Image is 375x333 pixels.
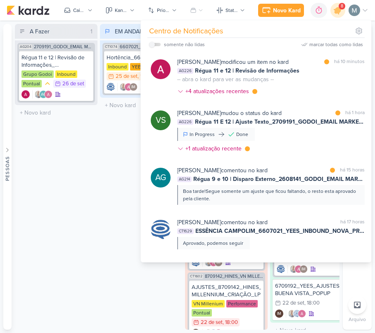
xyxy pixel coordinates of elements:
div: Criador(a): Alessandra Gomes [21,90,30,98]
img: Alessandra Gomes [209,258,218,267]
img: Mariana Amorim [349,5,360,16]
img: Caroline Traven De Andrade [151,220,171,239]
div: Grupo Godoi [21,70,54,78]
div: mudou o status do kard [177,109,282,117]
span: 8 [341,3,343,9]
div: , 18:00 [138,74,153,79]
div: Aline Gimenez Graciano [151,168,171,188]
div: , 18:00 [304,300,320,306]
div: Pessoas [4,156,11,181]
div: Colaboradores: Iara Santos, Caroline Traven De Andrade, Alessandra Gomes [286,310,306,318]
div: 22 de set [282,300,304,306]
div: Viviane Sousa [151,110,171,130]
div: AJUSTES_8709142_HINES_VN MILLENNIUM_CRIAÇÃO_LP [192,284,261,298]
div: marcar todas como lidas [309,41,363,48]
div: Boa tarde!Segue somente um ajuste que ficou faltando, o resto esta aprovado pela cliente. [183,188,358,202]
div: +1 atualização recente [185,144,243,153]
img: Alessandra Gomes [294,265,303,273]
p: IM [301,267,306,272]
div: há 1 hora [345,109,365,117]
p: IM [216,261,221,265]
b: [PERSON_NAME] [177,59,221,66]
img: Caroline Traven De Andrade [277,265,285,273]
div: somente não lidas [164,41,205,48]
img: Alessandra Gomes [124,83,133,91]
div: Isabella Machado Guimarães [299,265,308,273]
div: Colaboradores: Iara Santos, Alessandra Gomes, Isabella Machado Guimarães [287,265,308,273]
div: 26 de set [62,81,84,87]
span: CT1629 [177,228,194,234]
div: 1 [87,27,96,36]
div: Colaboradores: Iara Santos, Alessandra Gomes, Isabella Machado Guimarães [202,258,223,267]
div: Performance [226,300,258,307]
div: Criador(a): Caroline Traven De Andrade [277,265,285,273]
img: Iara Santos [34,90,43,98]
div: Criador(a): Caroline Traven De Andrade [192,258,200,267]
b: [PERSON_NAME] [177,219,221,226]
div: Inbound [55,70,77,78]
div: Isabella Machado Guimarães [275,310,283,318]
img: Iara Santos [288,310,296,318]
span: AG204 [19,45,32,49]
b: [PERSON_NAME] [177,167,221,174]
div: comentou no kard [177,218,268,227]
div: 6709192_YEES_AJUSTES_LOGO_PARQUE BUENA VISTA_POPUP [275,282,348,297]
div: Centro de Notificações [149,26,223,37]
span: AG226 [177,119,193,125]
div: Criador(a): Caroline Traven De Andrade [107,83,115,91]
span: 2709191_GODOI_EMAIL MARKETING_OUTUBRO [34,45,93,49]
span: CT1074 [104,45,118,49]
img: Alessandra Gomes [298,310,306,318]
div: 22 de set [201,320,223,325]
div: há 17 horas [340,218,365,227]
div: Inbound [107,63,128,70]
div: modificou um item no kard [177,58,289,66]
span: 8709142_HINES_VN MILLENNIUM_CRIAÇÃO_LP [205,274,263,279]
span: AG214 [177,176,192,182]
img: Iara Santos [119,83,128,91]
img: Caroline Traven De Andrade [293,310,301,318]
div: 25 de set [116,74,138,79]
input: + Novo kard [17,107,96,119]
div: Colaboradores: Iara Santos, Alessandra Gomes, Isabella Machado Guimarães [117,83,138,91]
img: Iara Santos [290,265,298,273]
img: Caroline Traven De Andrade [192,258,200,267]
div: Criador(a): Isabella Machado Guimarães [275,310,283,318]
p: AG [41,93,46,97]
span: 6607021_YEES_INBOUND_NOVA_PROPOSTA_RÉGUA_NOVOS_LEADS [120,45,178,49]
div: +4 atualizações recentes [185,87,251,96]
span: ESSÊNCIA CAMPOLIM_6607021_YEES_INBOUND_NOVA_PROPOSTA_RÉGUA_NOVOS_LEADS [195,227,365,235]
span: Régua 11 E 12 | Ajuste Texto_2709191_GODOI_EMAIL MARKETING_OUTUBRO [195,117,365,126]
img: Alessandra Gomes [44,90,52,98]
img: kardz.app [7,5,50,15]
span: AG226 [177,68,193,74]
div: Aline Gimenez Graciano [39,90,47,98]
div: Pontual [21,80,42,87]
span: Régua 9 e 10 | Disparo Externo_2608141_GODOI_EMAIL MARKETING_SETEMBRO [193,175,365,183]
img: Caroline Traven De Andrade [107,83,115,91]
img: Iara Santos [204,258,213,267]
div: Hortência_6607021_YEES_INBOUND_NOVA_PROPOSTA_RÉGUA_NOVOS_LEADS [107,54,176,61]
p: VS [156,115,166,126]
div: -- abra o kard para ver as mudanças -- [177,75,274,84]
div: Pontual [192,309,212,317]
div: Aprovado, podemos seguir [183,239,243,247]
span: Régua 11 e 12 | Revisão de Informações [195,66,299,75]
div: Done [236,131,248,138]
p: IM [131,85,135,89]
div: comentou no kard [177,166,268,175]
div: há 10 minutos [334,58,365,66]
div: YEES [130,63,145,70]
button: Novo Kard [258,4,304,17]
div: Régua 11 e 12 | Revisão de Informações_ 2709191_GODOI_EMAIL MARKETING_OUTUBRO [21,54,91,69]
p: AG [155,172,166,183]
div: Isabella Machado Guimarães [129,83,138,91]
div: Novo Kard [273,6,301,15]
img: Alessandra Gomes [151,59,171,79]
input: + Novo kard [102,99,181,111]
div: Prioridade Média [43,80,52,88]
div: , 18:00 [223,320,238,325]
div: VN Millenium [192,300,225,307]
button: Pessoas [3,24,12,330]
b: [PERSON_NAME] [177,110,221,117]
